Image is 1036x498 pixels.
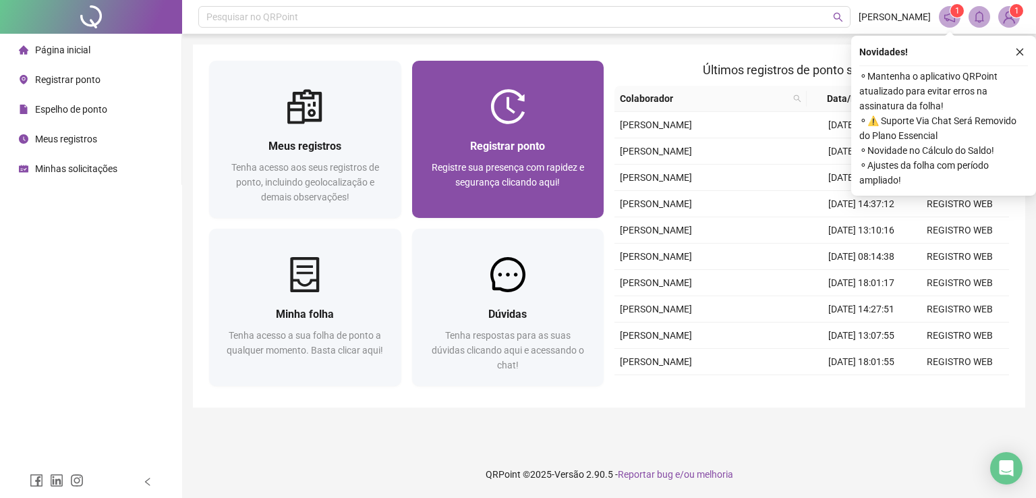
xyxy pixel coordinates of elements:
[50,474,63,487] span: linkedin
[859,45,908,59] span: Novidades !
[812,191,911,217] td: [DATE] 14:37:12
[812,244,911,270] td: [DATE] 08:14:38
[618,469,733,480] span: Reportar bug e/ou melhoria
[812,270,911,296] td: [DATE] 18:01:17
[620,172,692,183] span: [PERSON_NAME]
[859,113,1028,143] span: ⚬ ⚠️ Suporte Via Chat Será Removido do Plano Essencial
[620,356,692,367] span: [PERSON_NAME]
[19,75,28,84] span: environment
[990,452,1023,485] div: Open Intercom Messenger
[620,91,788,106] span: Colaborador
[1015,47,1025,57] span: close
[812,217,911,244] td: [DATE] 13:10:16
[790,88,804,109] span: search
[973,11,985,23] span: bell
[432,162,584,188] span: Registre sua presença com rapidez e segurança clicando aqui!
[412,229,604,386] a: DúvidasTenha respostas para as suas dúvidas clicando aqui e acessando o chat!
[268,140,341,153] span: Meus registros
[833,12,843,22] span: search
[412,61,604,218] a: Registrar pontoRegistre sua presença com rapidez e segurança clicando aqui!
[209,61,401,218] a: Meus registrosTenha acesso aos seus registros de ponto, incluindo geolocalização e demais observa...
[19,164,28,173] span: schedule
[432,330,584,370] span: Tenha respostas para as suas dúvidas clicando aqui e acessando o chat!
[276,308,334,321] span: Minha folha
[793,94,801,103] span: search
[1010,4,1023,18] sup: Atualize o seu contato no menu Meus Dados
[620,119,692,130] span: [PERSON_NAME]
[703,63,921,77] span: Últimos registros de ponto sincronizados
[19,105,28,114] span: file
[911,323,1009,349] td: REGISTRO WEB
[488,308,527,321] span: Dúvidas
[812,112,911,138] td: [DATE] 13:01:04
[19,45,28,55] span: home
[227,330,383,356] span: Tenha acesso a sua folha de ponto a qualquer momento. Basta clicar aqui!
[35,74,100,85] span: Registrar ponto
[812,375,911,402] td: [DATE] 14:27:30
[911,244,1009,270] td: REGISTRO WEB
[19,134,28,144] span: clock-circle
[911,217,1009,244] td: REGISTRO WEB
[30,474,43,487] span: facebook
[950,4,964,18] sup: 1
[944,11,956,23] span: notification
[999,7,1019,27] img: 84419
[70,474,84,487] span: instagram
[859,69,1028,113] span: ⚬ Mantenha o aplicativo QRPoint atualizado para evitar erros na assinatura da folha!
[143,477,152,487] span: left
[209,229,401,386] a: Minha folhaTenha acesso a sua folha de ponto a qualquer momento. Basta clicar aqui!
[812,296,911,323] td: [DATE] 14:27:51
[620,251,692,262] span: [PERSON_NAME]
[554,469,584,480] span: Versão
[1014,6,1019,16] span: 1
[620,304,692,314] span: [PERSON_NAME]
[911,270,1009,296] td: REGISTRO WEB
[807,86,902,112] th: Data/Hora
[911,296,1009,323] td: REGISTRO WEB
[812,138,911,165] td: [DATE] 20:52:19
[231,162,379,202] span: Tenha acesso aos seus registros de ponto, incluindo geolocalização e demais observações!
[812,349,911,375] td: [DATE] 18:01:55
[859,9,931,24] span: [PERSON_NAME]
[35,104,107,115] span: Espelho de ponto
[812,165,911,191] td: [DATE] 17:49:49
[620,198,692,209] span: [PERSON_NAME]
[620,277,692,288] span: [PERSON_NAME]
[620,146,692,157] span: [PERSON_NAME]
[35,163,117,174] span: Minhas solicitações
[35,45,90,55] span: Página inicial
[911,191,1009,217] td: REGISTRO WEB
[859,158,1028,188] span: ⚬ Ajustes da folha com período ampliado!
[911,349,1009,375] td: REGISTRO WEB
[182,451,1036,498] footer: QRPoint © 2025 - 2.90.5 -
[911,375,1009,402] td: REGISTRO WEB
[470,140,545,153] span: Registrar ponto
[812,91,886,106] span: Data/Hora
[620,330,692,341] span: [PERSON_NAME]
[859,143,1028,158] span: ⚬ Novidade no Cálculo do Saldo!
[35,134,97,144] span: Meus registros
[955,6,960,16] span: 1
[812,323,911,349] td: [DATE] 13:07:55
[620,225,692,236] span: [PERSON_NAME]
